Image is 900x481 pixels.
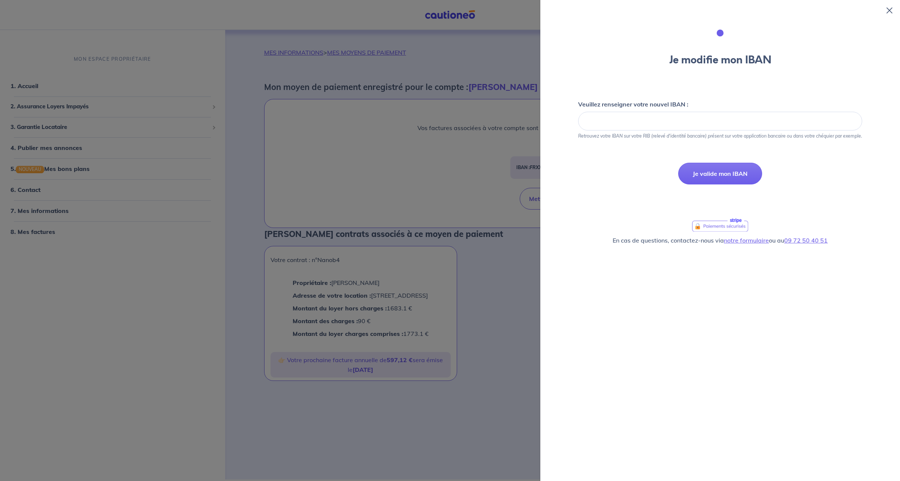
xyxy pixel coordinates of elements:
[678,163,762,184] button: Je valide mon IBAN
[578,133,862,139] em: Retrouvez votre IBAN sur votre RIB (relevé d'identité bancaire) présent sur votre application ban...
[588,118,853,124] iframe: Cadre sécurisé pour la saisie de l'IBAN
[578,100,862,109] label: Veuillez renseigner votre nouvel IBAN :
[692,217,749,232] a: logo-stripe
[669,54,771,67] h3: Je modifie mon IBAN
[784,237,828,244] a: 09 72 50 40 51
[705,18,735,48] img: illu_credit_card.svg
[692,218,748,232] img: logo-stripe
[724,237,769,244] a: notre formulaire
[578,235,862,246] p: En cas de questions, contactez-nous via ou au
